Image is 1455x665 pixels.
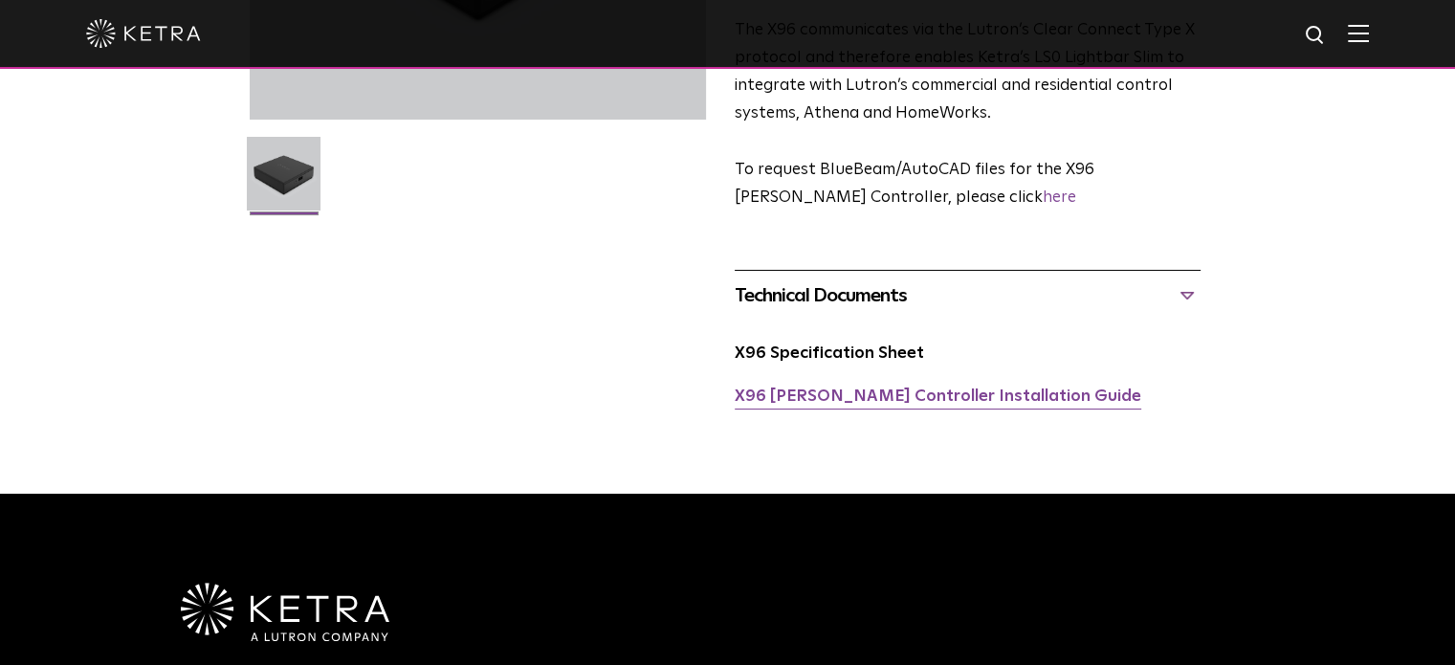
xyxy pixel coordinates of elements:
[735,345,924,362] a: X96 Specification Sheet
[1043,189,1076,206] a: here
[735,162,1094,206] span: ​To request BlueBeam/AutoCAD files for the X96 [PERSON_NAME] Controller, please click
[1348,24,1369,42] img: Hamburger%20Nav.svg
[247,137,320,225] img: X96-Controller-2021-Web-Square
[1304,24,1328,48] img: search icon
[735,280,1201,311] div: Technical Documents
[86,19,201,48] img: ketra-logo-2019-white
[735,388,1141,405] a: X96 [PERSON_NAME] Controller Installation Guide
[181,583,389,642] img: Ketra-aLutronCo_White_RGB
